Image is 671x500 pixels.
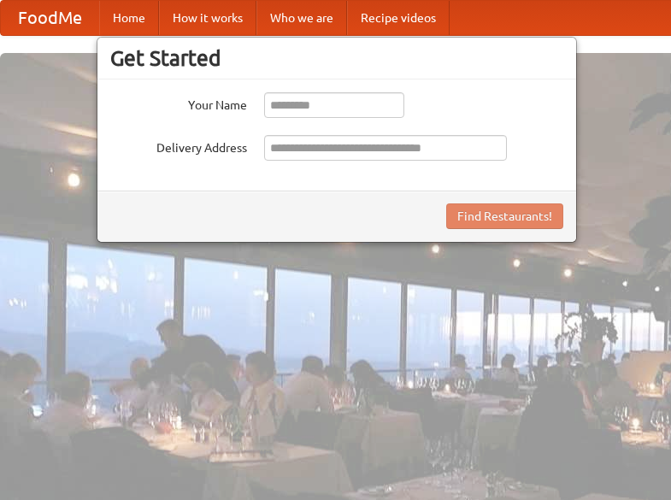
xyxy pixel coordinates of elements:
[1,1,99,35] a: FoodMe
[446,203,563,229] button: Find Restaurants!
[110,92,247,114] label: Your Name
[99,1,159,35] a: Home
[110,45,563,71] h3: Get Started
[110,135,247,156] label: Delivery Address
[159,1,256,35] a: How it works
[347,1,450,35] a: Recipe videos
[256,1,347,35] a: Who we are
